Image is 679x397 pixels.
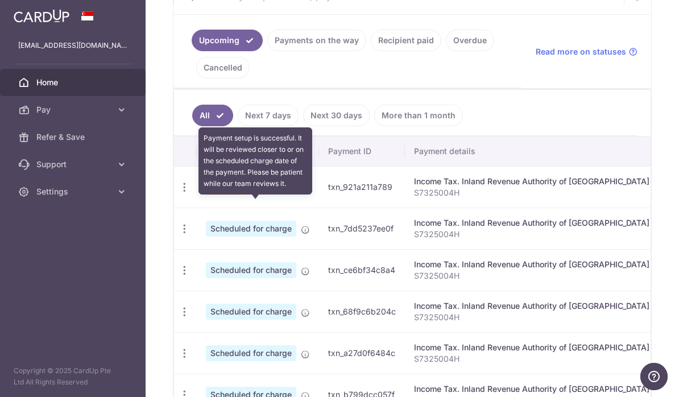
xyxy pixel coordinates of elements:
p: S7325004H [414,270,649,282]
div: Income Tax. Inland Revenue Authority of [GEOGRAPHIC_DATA] [414,176,649,187]
div: Payment setup is successful. It will be reviewed closer to or on the scheduled charge date of the... [198,127,312,195]
a: Upcoming [192,30,263,51]
span: Scheduled for charge [206,262,296,278]
img: CardUp [14,9,69,23]
a: Next 7 days [238,105,299,126]
a: Overdue [446,30,494,51]
th: Payment ID [319,137,405,166]
td: txn_a27d0f6484c [319,332,405,374]
p: S7325004H [414,229,649,240]
td: txn_921a211a789 [319,166,405,208]
span: Home [36,77,111,88]
span: Scheduled for charge [206,221,296,237]
a: Read more on statuses [536,46,637,57]
div: Income Tax. Inland Revenue Authority of [GEOGRAPHIC_DATA] [414,300,649,312]
td: txn_7dd5237ee0f [319,208,405,249]
p: [EMAIL_ADDRESS][DOMAIN_NAME] [18,40,127,51]
a: All [192,105,233,126]
div: Income Tax. Inland Revenue Authority of [GEOGRAPHIC_DATA] [414,342,649,353]
span: Pay [36,104,111,115]
iframe: Opens a widget where you can find more information [640,363,668,391]
a: Cancelled [196,57,250,78]
p: S7325004H [414,312,649,323]
th: Payment details [405,137,659,166]
a: Payments on the way [267,30,366,51]
span: Support [36,159,111,170]
a: Recipient paid [371,30,441,51]
div: Income Tax. Inland Revenue Authority of [GEOGRAPHIC_DATA] [414,217,649,229]
span: Settings [36,186,111,197]
p: S7325004H [414,187,649,198]
td: txn_ce6bf34c8a4 [319,249,405,291]
span: Refer & Save [36,131,111,143]
p: S7325004H [414,353,649,365]
span: Scheduled for charge [206,304,296,320]
div: Income Tax. Inland Revenue Authority of [GEOGRAPHIC_DATA] [414,383,649,395]
a: Next 30 days [303,105,370,126]
span: Read more on statuses [536,46,626,57]
span: Scheduled for charge [206,345,296,361]
td: txn_68f9c6b204c [319,291,405,332]
div: Income Tax. Inland Revenue Authority of [GEOGRAPHIC_DATA] [414,259,649,270]
a: More than 1 month [374,105,463,126]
